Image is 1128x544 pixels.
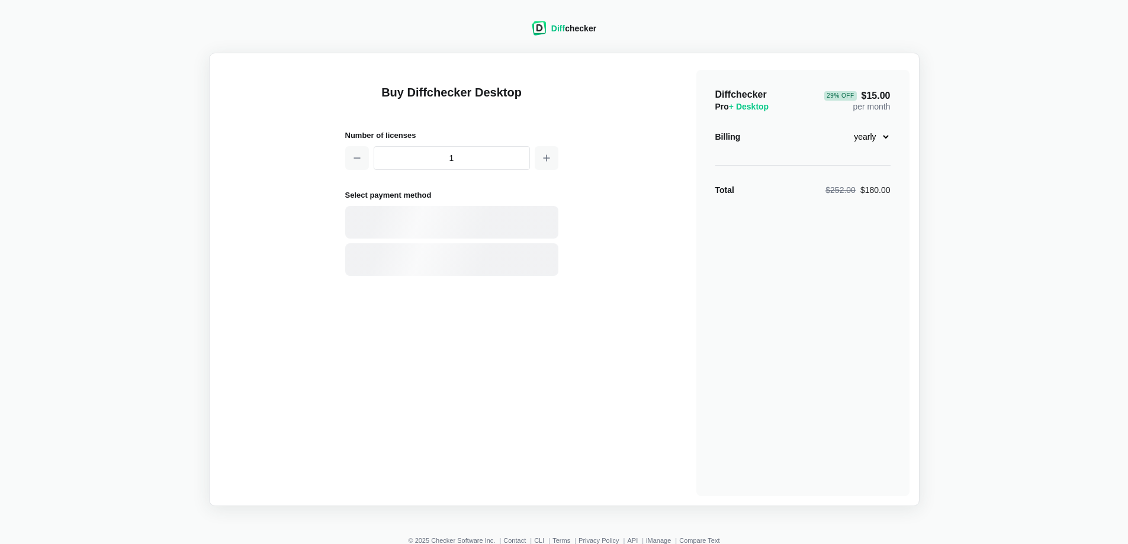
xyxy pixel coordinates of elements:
[715,185,734,195] strong: Total
[715,131,741,143] div: Billing
[715,102,769,111] span: Pro
[627,537,638,544] a: API
[551,22,596,34] div: checker
[345,189,558,201] h2: Select payment method
[345,84,558,115] h1: Buy Diffchecker Desktop
[825,185,856,195] span: $252.00
[534,537,544,544] a: CLI
[408,537,503,544] li: © 2025 Checker Software Inc.
[679,537,719,544] a: Compare Text
[729,102,769,111] span: + Desktop
[551,24,565,33] span: Diff
[715,89,767,99] span: Diffchecker
[532,28,596,37] a: Diffchecker logoDiffchecker
[532,21,547,36] img: Diffchecker logo
[552,537,570,544] a: Terms
[824,89,890,112] div: per month
[345,129,558,141] h2: Number of licenses
[579,537,619,544] a: Privacy Policy
[824,91,890,101] span: $15.00
[824,91,856,101] div: 29 % Off
[503,537,526,544] a: Contact
[374,146,530,170] input: 1
[825,184,890,196] div: $180.00
[646,537,671,544] a: iManage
